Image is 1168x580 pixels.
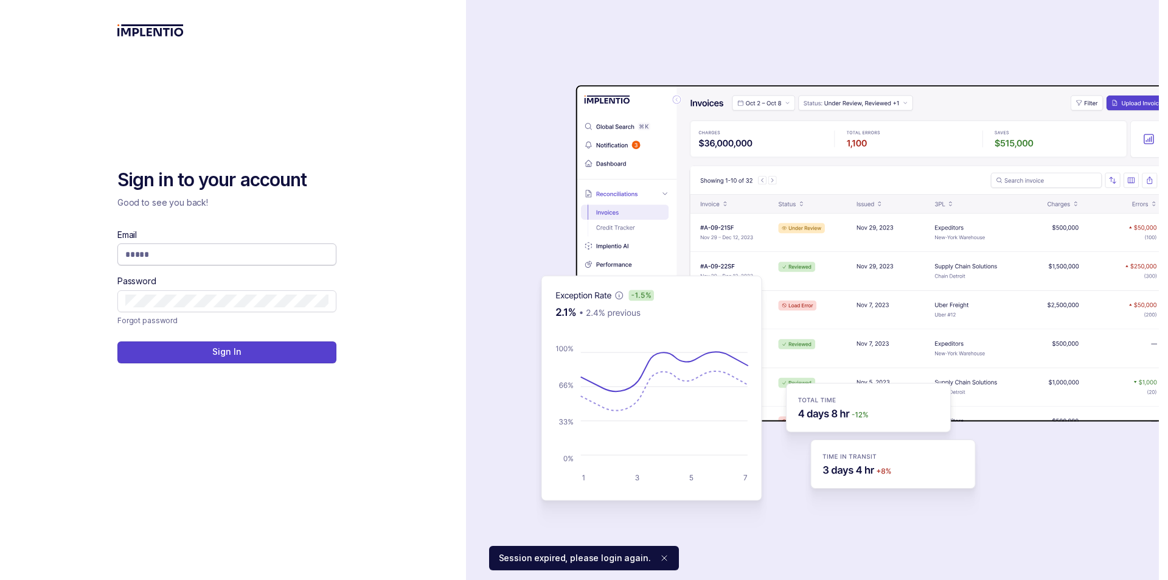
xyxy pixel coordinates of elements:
[117,197,336,209] p: Good to see you back!
[117,229,137,241] label: Email
[212,346,241,358] p: Sign In
[117,315,178,327] p: Forgot password
[117,168,336,192] h2: Sign in to your account
[117,275,156,287] label: Password
[117,341,336,363] button: Sign In
[117,315,178,327] a: Link Forgot password
[499,552,651,564] p: Session expired, please login again.
[117,24,184,37] img: logo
